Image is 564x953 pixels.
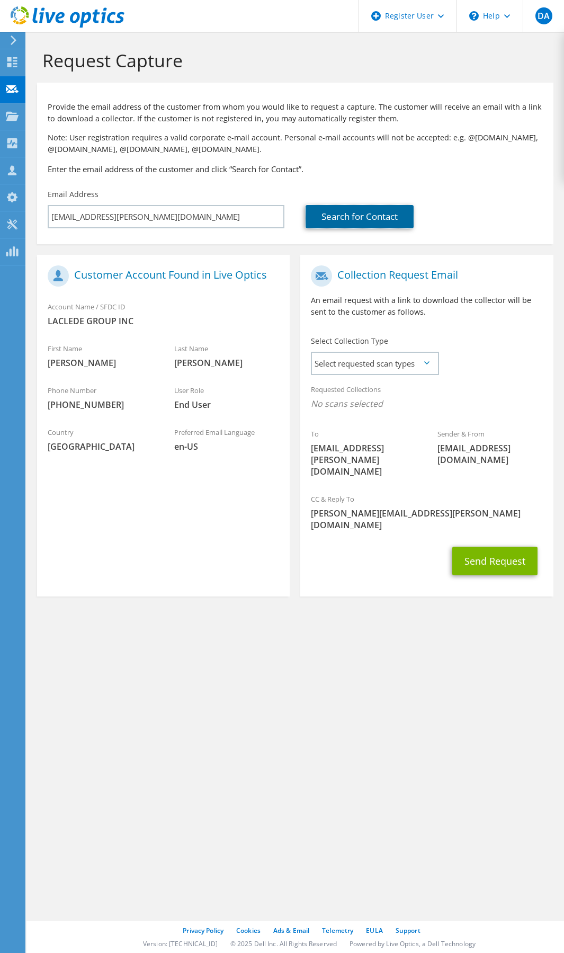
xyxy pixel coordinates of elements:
span: [PHONE_NUMBER] [48,399,153,411]
label: Email Address [48,189,99,200]
div: Account Name / SFDC ID [37,296,290,332]
svg: \n [469,11,479,21]
a: Telemetry [322,926,353,935]
div: Country [37,421,164,458]
button: Send Request [452,547,538,575]
a: Search for Contact [306,205,414,228]
span: Select requested scan types [312,353,437,374]
h3: Enter the email address of the customer and click “Search for Contact”. [48,163,543,175]
li: Powered by Live Optics, a Dell Technology [350,939,476,948]
a: Support [396,926,420,935]
div: Requested Collections [300,378,553,417]
span: No scans selected [311,398,542,409]
span: [PERSON_NAME] [174,357,280,369]
a: Cookies [236,926,261,935]
span: [EMAIL_ADDRESS][DOMAIN_NAME] [437,442,543,466]
label: Select Collection Type [311,336,388,346]
span: [GEOGRAPHIC_DATA] [48,441,153,452]
li: Version: [TECHNICAL_ID] [143,939,218,948]
h1: Customer Account Found in Live Optics [48,265,274,287]
h1: Request Capture [42,49,543,72]
div: Sender & From [427,423,553,471]
span: DA [535,7,552,24]
span: [PERSON_NAME] [48,357,153,369]
span: End User [174,399,280,411]
div: Phone Number [37,379,164,416]
div: Last Name [164,337,290,374]
p: An email request with a link to download the collector will be sent to the customer as follows. [311,295,542,318]
a: Privacy Policy [183,926,223,935]
div: To [300,423,427,483]
a: Ads & Email [273,926,309,935]
span: en-US [174,441,280,452]
p: Note: User registration requires a valid corporate e-mail account. Personal e-mail accounts will ... [48,132,543,155]
a: EULA [366,926,382,935]
div: CC & Reply To [300,488,553,536]
div: User Role [164,379,290,416]
h1: Collection Request Email [311,265,537,287]
span: [EMAIL_ADDRESS][PERSON_NAME][DOMAIN_NAME] [311,442,416,477]
p: Provide the email address of the customer from whom you would like to request a capture. The cust... [48,101,543,124]
div: First Name [37,337,164,374]
div: Preferred Email Language [164,421,290,458]
span: [PERSON_NAME][EMAIL_ADDRESS][PERSON_NAME][DOMAIN_NAME] [311,507,542,531]
span: LACLEDE GROUP INC [48,315,279,327]
li: © 2025 Dell Inc. All Rights Reserved [230,939,337,948]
